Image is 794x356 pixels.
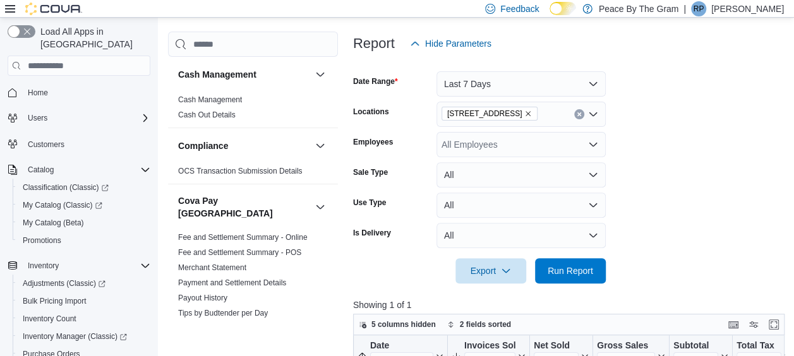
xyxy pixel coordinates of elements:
div: Cova Pay [GEOGRAPHIC_DATA] [168,230,338,341]
p: [PERSON_NAME] [711,1,784,16]
button: Enter fullscreen [766,317,781,332]
span: Inventory Count [18,311,150,326]
span: Inventory Count [23,314,76,324]
button: Catalog [23,162,59,177]
span: Catalog [23,162,150,177]
a: Home [23,85,53,100]
span: My Catalog (Beta) [23,218,84,228]
a: My Catalog (Classic) [13,196,155,214]
span: Inventory Manager (Classic) [18,329,150,344]
img: Cova [25,3,82,15]
span: Fee and Settlement Summary - POS [178,247,301,258]
a: Inventory Manager (Classic) [18,329,132,344]
button: Export [455,258,526,283]
a: Adjustments (Classic) [13,275,155,292]
label: Use Type [353,198,386,208]
span: Customers [23,136,150,151]
span: Users [23,110,150,126]
input: Dark Mode [550,2,576,15]
span: Export [463,258,519,283]
button: Hide Parameters [405,31,496,56]
span: Feedback [500,3,539,15]
a: Tips by Budtender per Day [178,309,268,317]
button: Run Report [535,258,606,283]
span: Classification (Classic) [18,180,150,195]
button: Inventory [23,258,64,273]
span: Load All Apps in [GEOGRAPHIC_DATA] [35,25,150,50]
button: 2 fields sorted [442,317,516,332]
div: Total Tax [737,340,781,352]
a: Merchant Statement [178,263,246,272]
label: Is Delivery [353,228,391,238]
button: All [436,162,606,187]
div: Net Sold [534,340,579,352]
span: Users [28,113,47,123]
label: Locations [353,107,389,117]
button: Catalog [3,161,155,179]
span: OCS Transaction Submission Details [178,166,303,176]
p: Peace By The Gram [599,1,679,16]
a: Payment and Settlement Details [178,278,286,287]
button: Home [3,83,155,102]
h3: Report [353,36,395,51]
span: My Catalog (Classic) [23,200,102,210]
p: Showing 1 of 1 [353,299,789,311]
button: Promotions [13,232,155,249]
span: RP [694,1,704,16]
a: My Catalog (Beta) [18,215,89,230]
a: Customers [23,137,69,152]
button: Cova Pay [GEOGRAPHIC_DATA] [178,194,310,220]
span: My Catalog (Classic) [18,198,150,213]
button: Compliance [178,139,310,152]
span: Inventory Manager (Classic) [23,331,127,341]
label: Sale Type [353,167,388,177]
a: Payout History [178,294,227,302]
a: Classification (Classic) [13,179,155,196]
button: Bulk Pricing Import [13,292,155,310]
span: Inventory [28,261,59,271]
span: [STREET_ADDRESS] [447,107,522,120]
h3: Compliance [178,139,228,152]
a: Inventory Count [18,311,81,326]
button: Remove 366 Fourth Ave from selection in this group [524,110,532,117]
span: Inventory [23,258,150,273]
div: Invoices Sold [464,340,515,352]
span: Hide Parameters [425,37,491,50]
button: Inventory Count [13,310,155,328]
button: Cova Pay [GEOGRAPHIC_DATA] [313,199,328,215]
a: Classification (Classic) [18,180,114,195]
button: Open list of options [588,109,598,119]
span: 366 Fourth Ave [442,107,538,121]
button: Customers [3,134,155,153]
span: Cash Management [178,95,242,105]
span: Home [28,88,48,98]
span: 2 fields sorted [460,319,511,329]
a: My Catalog (Classic) [18,198,107,213]
span: Payout History [178,293,227,303]
span: Run Report [548,264,593,277]
a: Adjustments (Classic) [18,276,111,291]
button: Last 7 Days [436,71,606,97]
a: Fee and Settlement Summary - Online [178,233,308,242]
button: Keyboard shortcuts [726,317,741,332]
button: Open list of options [588,139,598,150]
span: Promotions [18,233,150,248]
button: Compliance [313,138,328,153]
button: Cash Management [178,68,310,81]
span: Bulk Pricing Import [23,296,87,306]
span: My Catalog (Beta) [18,215,150,230]
span: Bulk Pricing Import [18,294,150,309]
span: Transaction Details [178,323,243,333]
a: Fee and Settlement Summary - POS [178,248,301,257]
a: Inventory Manager (Classic) [13,328,155,345]
button: Display options [746,317,761,332]
span: Classification (Classic) [23,182,109,193]
div: Date [370,340,433,352]
span: Merchant Statement [178,263,246,273]
span: Catalog [28,165,54,175]
a: Cash Management [178,95,242,104]
span: Adjustments (Classic) [18,276,150,291]
span: Cash Out Details [178,110,236,120]
p: | [683,1,686,16]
